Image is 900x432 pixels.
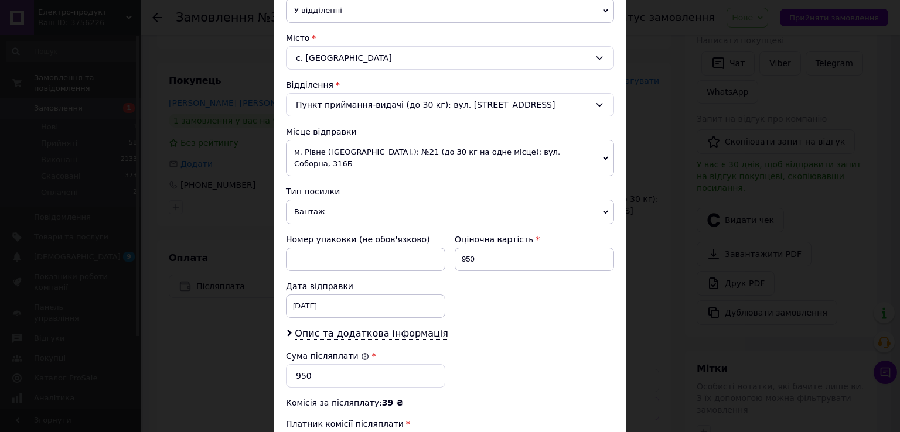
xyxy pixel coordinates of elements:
span: Опис та додаткова інформація [295,328,448,340]
div: Відділення [286,79,614,91]
span: Тип посилки [286,187,340,196]
span: м. Рівне ([GEOGRAPHIC_DATA].): №21 (до 30 кг на одне місце): вул. Соборна, 316Б [286,140,614,176]
label: Сума післяплати [286,351,369,361]
div: с. [GEOGRAPHIC_DATA] [286,46,614,70]
div: Пункт приймання-видачі (до 30 кг): вул. [STREET_ADDRESS] [286,93,614,116]
div: Дата відправки [286,280,445,292]
span: Платник комісії післяплати [286,419,404,428]
div: Комісія за післяплату: [286,397,614,409]
div: Місто [286,32,614,44]
span: Місце відправки [286,127,357,136]
div: Номер упаковки (не обов'язково) [286,234,445,245]
span: 39 ₴ [382,398,403,407]
div: Оціночна вартість [455,234,614,245]
span: Вантаж [286,200,614,224]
